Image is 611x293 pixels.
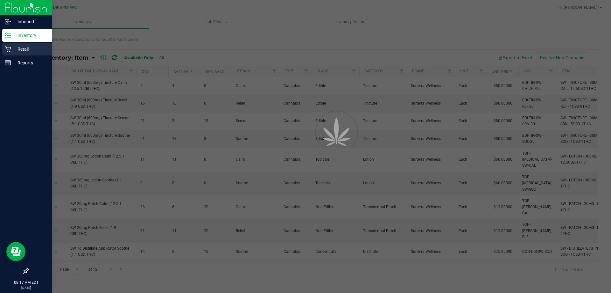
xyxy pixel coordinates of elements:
[11,32,49,39] p: Inventory
[3,280,49,285] p: 08:17 AM EDT
[11,45,49,53] p: Retail
[11,59,49,67] p: Reports
[5,32,11,39] inline-svg: Inventory
[11,18,49,26] p: Inbound
[6,242,25,261] iframe: Resource center
[5,46,11,52] inline-svg: Retail
[5,18,11,25] inline-svg: Inbound
[5,60,11,66] inline-svg: Reports
[3,285,49,290] p: [DATE]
